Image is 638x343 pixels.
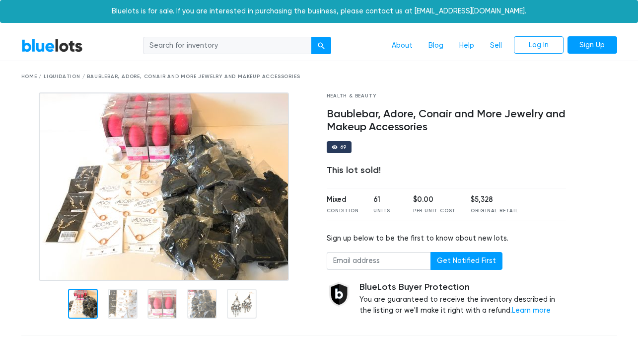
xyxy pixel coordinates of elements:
[373,194,398,205] div: 61
[39,92,289,281] img: 9bf9d0b0-a8ed-4d7f-8339-a679334a4891-1584472277.jpg
[430,252,502,270] button: Get Notified First
[421,36,451,55] a: Blog
[567,36,617,54] a: Sign Up
[327,282,352,307] img: buyer_protection_shield-3b65640a83011c7d3ede35a8e5a80bfdfaa6a97447f0071c1475b91a4b0b3d01.png
[514,36,564,54] a: Log In
[471,194,518,205] div: $5,328
[327,165,567,176] div: This lot sold!
[21,38,83,53] a: BlueLots
[384,36,421,55] a: About
[327,194,359,205] div: Mixed
[482,36,510,55] a: Sell
[327,233,567,244] div: Sign up below to be the first to know about new lots.
[327,108,567,134] h4: Baublebar, Adore, Conair and More Jewelry and Makeup Accessories
[340,145,347,150] div: 69
[359,282,567,293] h5: BlueLots Buyer Protection
[373,207,398,215] div: Units
[143,37,312,55] input: Search for inventory
[327,207,359,215] div: Condition
[512,306,551,315] a: Learn more
[327,252,431,270] input: Email address
[451,36,482,55] a: Help
[327,92,567,100] div: Health & Beauty
[413,207,456,215] div: Per Unit Cost
[413,194,456,205] div: $0.00
[359,282,567,316] div: You are guaranteed to receive the inventory described in the listing or we'll make it right with ...
[471,207,518,215] div: Original Retail
[21,73,617,81] div: Home / Liquidation / Baublebar, Adore, Conair and More Jewelry and Makeup Accessories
